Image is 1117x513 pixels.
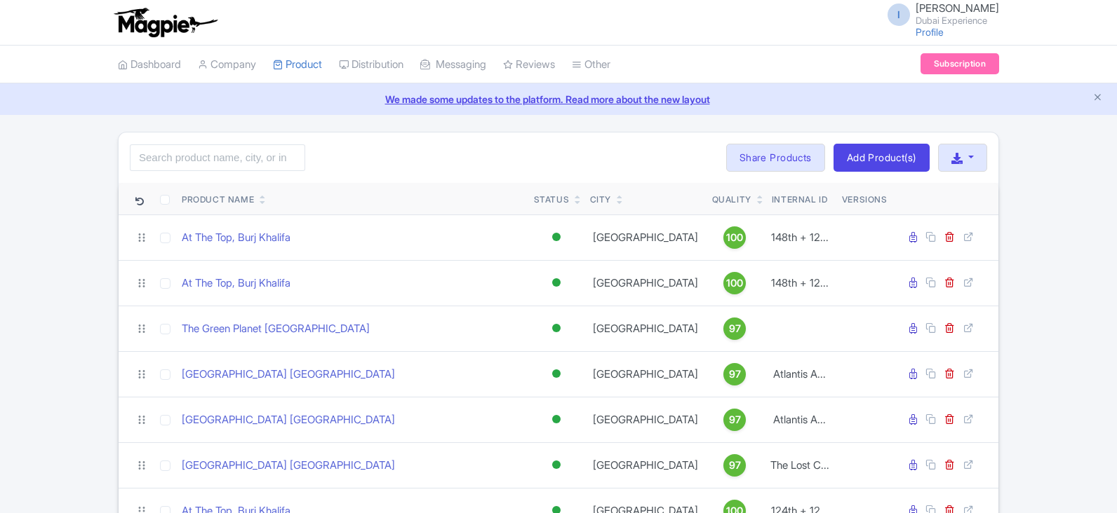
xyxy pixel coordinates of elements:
div: Active [549,409,563,430]
td: [GEOGRAPHIC_DATA] [584,351,707,397]
th: Internal ID [763,183,836,215]
td: [GEOGRAPHIC_DATA] [584,214,707,260]
button: Close announcement [1092,90,1103,107]
a: Share Products [726,144,825,172]
a: [GEOGRAPHIC_DATA] [GEOGRAPHIC_DATA] [182,412,395,428]
a: [GEOGRAPHIC_DATA] [GEOGRAPHIC_DATA] [182,458,395,474]
a: Company [198,46,256,84]
div: Active [549,273,563,293]
div: Active [549,455,563,475]
td: 148th + 12... [763,214,836,260]
span: 100 [726,275,743,291]
a: 97 [712,317,758,340]
a: Subscription [921,53,999,74]
a: Product [273,46,322,84]
div: Active [549,364,563,384]
a: The Green Planet [GEOGRAPHIC_DATA] [182,321,370,337]
span: 100 [726,230,743,245]
a: Add Product(s) [834,144,930,172]
a: Other [572,46,610,84]
td: 148th + 12... [763,260,836,306]
td: The Lost C... [763,442,836,488]
a: I [PERSON_NAME] Dubai Experience [879,3,999,25]
input: Search product name, city, or interal id [130,144,305,171]
a: Messaging [420,46,486,84]
div: Active [549,318,563,338]
div: Status [534,193,570,206]
span: 97 [729,321,741,336]
span: 97 [729,458,741,473]
span: I [888,4,910,26]
th: Versions [836,183,893,215]
a: [GEOGRAPHIC_DATA] [GEOGRAPHIC_DATA] [182,367,395,383]
span: 97 [729,367,741,382]
a: We made some updates to the platform. Read more about the new layout [8,92,1109,107]
a: 97 [712,363,758,385]
div: Product Name [182,193,254,206]
img: logo-ab69f6fb50320c5b225c76a69d11143b.png [111,7,220,38]
a: Distribution [339,46,403,84]
td: [GEOGRAPHIC_DATA] [584,442,707,488]
a: At The Top, Burj Khalifa [182,230,290,246]
small: Dubai Experience [916,16,999,25]
a: 97 [712,409,758,431]
td: [GEOGRAPHIC_DATA] [584,306,707,351]
td: Atlantis A... [763,397,836,442]
td: [GEOGRAPHIC_DATA] [584,260,707,306]
td: Atlantis A... [763,351,836,397]
a: Profile [916,26,944,38]
a: At The Top, Burj Khalifa [182,275,290,292]
div: Quality [712,193,751,206]
a: Dashboard [118,46,181,84]
a: 97 [712,454,758,477]
a: Reviews [503,46,555,84]
span: [PERSON_NAME] [916,1,999,15]
span: 97 [729,412,741,427]
td: [GEOGRAPHIC_DATA] [584,397,707,442]
a: 100 [712,272,758,294]
div: City [590,193,611,206]
a: 100 [712,226,758,249]
div: Active [549,227,563,247]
